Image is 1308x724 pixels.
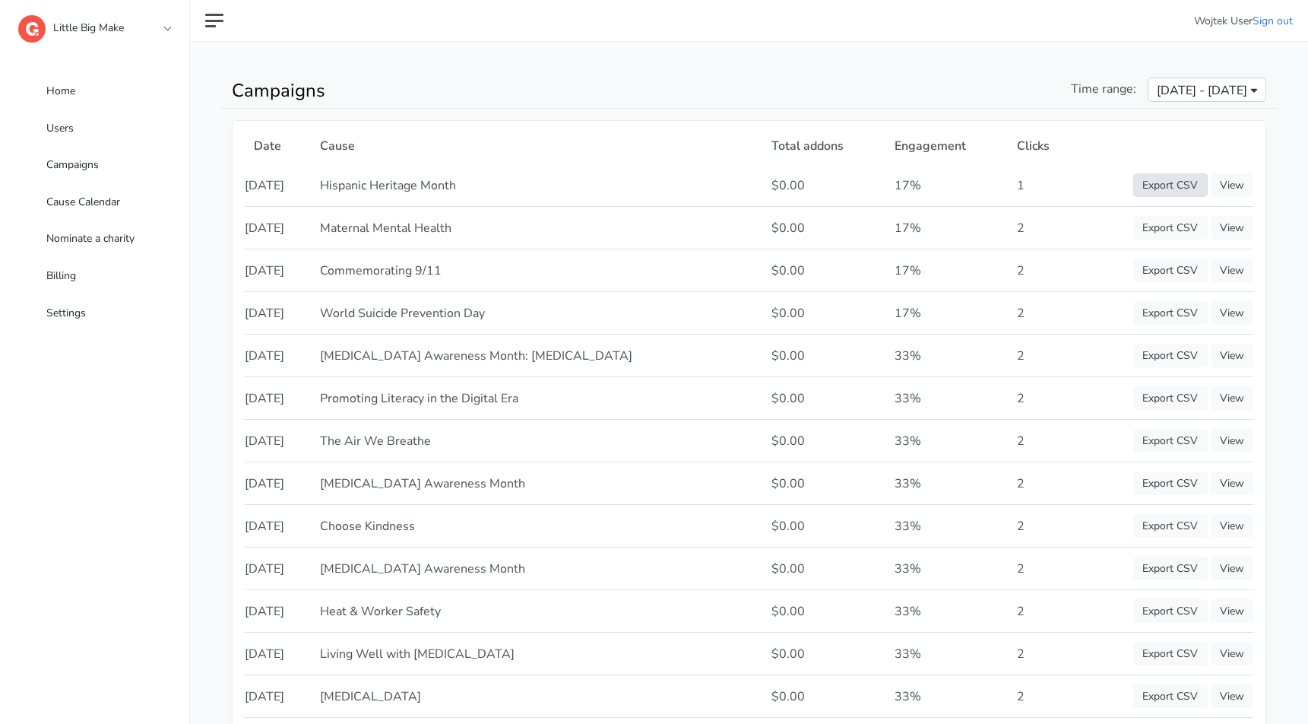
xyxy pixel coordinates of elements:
[1253,14,1293,28] a: Sign out
[1008,376,1077,419] td: 2
[1008,419,1077,462] td: 2
[762,547,885,589] td: $0.00
[15,113,174,143] a: Users
[311,164,762,206] td: Hispanic Heritage Month
[46,268,76,283] span: Billing
[1133,301,1207,325] a: Export CSV
[1133,344,1207,367] a: Export CSV
[1211,386,1253,410] a: View
[1008,504,1077,547] td: 2
[1133,514,1207,538] a: Export CSV
[311,125,762,164] th: Cause
[1211,301,1253,325] a: View
[885,675,1008,717] td: 33%
[311,334,762,376] td: [MEDICAL_DATA] Awareness Month: [MEDICAL_DATA]
[15,187,174,217] a: Cause Calendar
[885,419,1008,462] td: 33%
[885,249,1008,291] td: 17%
[885,462,1008,504] td: 33%
[1211,514,1253,538] a: View
[885,164,1008,206] td: 17%
[762,334,885,376] td: $0.00
[46,231,135,246] span: Nominate a charity
[885,376,1008,419] td: 33%
[1133,557,1207,580] a: Export CSV
[245,504,311,547] td: [DATE]
[1008,589,1077,632] td: 2
[311,632,762,675] td: Living Well with [MEDICAL_DATA]
[762,164,885,206] td: $0.00
[1008,206,1077,249] td: 2
[15,261,174,291] a: Billing
[1133,259,1207,282] a: Export CSV
[245,632,311,675] td: [DATE]
[1211,429,1253,452] a: View
[1211,472,1253,495] a: View
[15,76,174,106] a: Home
[311,419,762,462] td: The Air We Breathe
[15,298,174,328] a: Settings
[1157,81,1247,100] span: [DATE] - [DATE]
[245,675,311,717] td: [DATE]
[1211,216,1253,240] a: View
[311,376,762,419] td: Promoting Literacy in the Digital Era
[1194,13,1293,29] li: Wojtek User
[1008,164,1077,206] td: 1
[762,419,885,462] td: $0.00
[1008,632,1077,675] td: 2
[1211,344,1253,367] a: View
[311,462,762,504] td: [MEDICAL_DATA] Awareness Month
[762,462,885,504] td: $0.00
[18,11,170,38] a: Little Big Make
[762,632,885,675] td: $0.00
[1133,216,1207,240] a: Export CSV
[1133,472,1207,495] a: Export CSV
[18,15,46,43] img: logo-dashboard-4662da770dd4bea1a8774357aa970c5cb092b4650ab114813ae74da458e76571.svg
[245,419,311,462] td: [DATE]
[245,206,311,249] td: [DATE]
[46,305,86,319] span: Settings
[311,291,762,334] td: World Suicide Prevention Day
[1211,642,1253,665] a: View
[46,84,75,98] span: Home
[46,194,120,208] span: Cause Calendar
[245,291,311,334] td: [DATE]
[885,589,1008,632] td: 33%
[232,80,738,102] h1: Campaigns
[762,504,885,547] td: $0.00
[1008,334,1077,376] td: 2
[885,334,1008,376] td: 33%
[15,150,174,179] a: Campaigns
[885,632,1008,675] td: 33%
[762,125,885,164] th: Total addons
[1211,173,1253,197] a: View
[245,125,311,164] th: Date
[885,547,1008,589] td: 33%
[762,249,885,291] td: $0.00
[245,164,311,206] td: [DATE]
[762,589,885,632] td: $0.00
[1008,291,1077,334] td: 2
[1008,675,1077,717] td: 2
[15,224,174,253] a: Nominate a charity
[1133,173,1207,197] a: Export CSV
[1133,386,1207,410] a: Export CSV
[46,157,99,172] span: Campaigns
[885,206,1008,249] td: 17%
[245,589,311,632] td: [DATE]
[311,589,762,632] td: Heat & Worker Safety
[885,125,1008,164] th: Engagement
[1008,462,1077,504] td: 2
[1071,80,1136,98] span: Time range:
[311,547,762,589] td: [MEDICAL_DATA] Awareness Month
[245,334,311,376] td: [DATE]
[245,547,311,589] td: [DATE]
[1211,557,1253,580] a: View
[311,504,762,547] td: Choose Kindness
[245,462,311,504] td: [DATE]
[1008,125,1077,164] th: Clicks
[311,249,762,291] td: Commemorating 9/11
[1211,599,1253,623] a: View
[245,376,311,419] td: [DATE]
[46,120,74,135] span: Users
